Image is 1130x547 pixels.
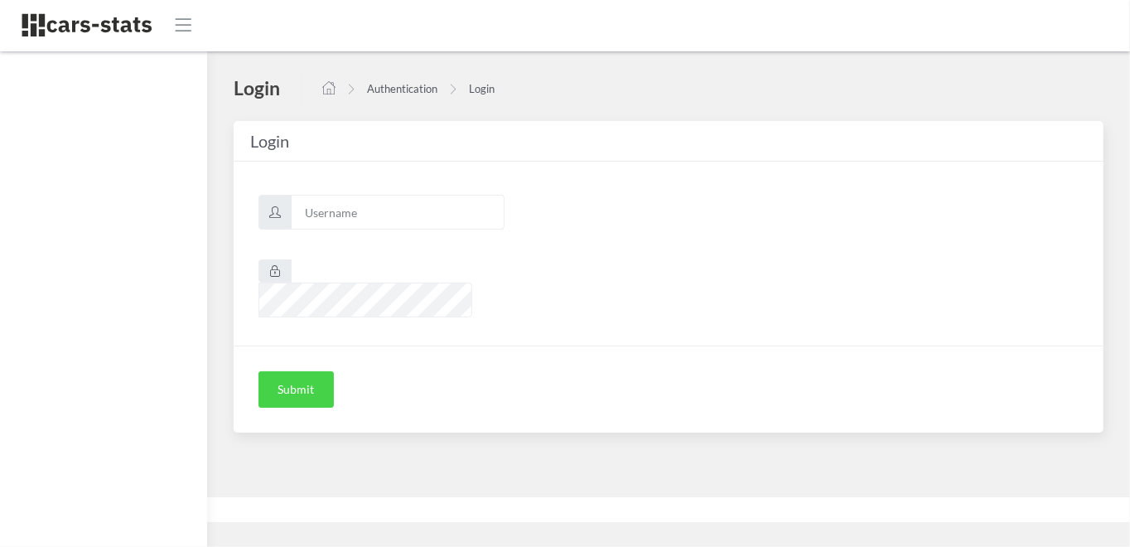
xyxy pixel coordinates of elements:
[367,82,437,95] a: Authentication
[250,131,289,151] span: Login
[21,12,153,38] img: navbar brand
[234,75,280,100] h4: Login
[291,195,505,230] input: Username
[469,82,495,95] a: Login
[258,371,334,408] button: Submit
